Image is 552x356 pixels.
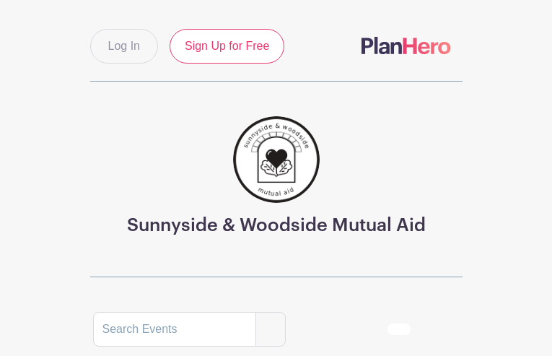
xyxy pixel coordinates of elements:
[387,324,460,335] div: order and view
[93,312,256,347] input: Search Events
[170,29,284,64] a: Sign Up for Free
[362,37,451,54] img: logo-507f7623f17ff9eddc593b1ce0a138ce2505c220e1c5a4e2b4648c50719b7d32.svg
[127,214,426,236] h3: Sunnyside & Woodside Mutual Aid
[233,116,320,203] img: 256.png
[90,29,158,64] a: Log In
